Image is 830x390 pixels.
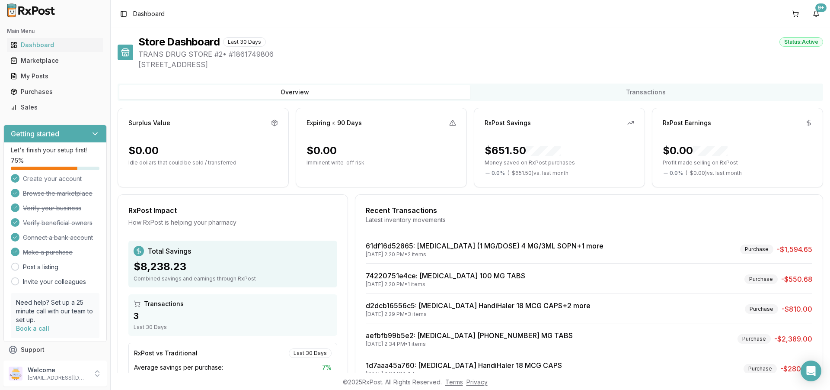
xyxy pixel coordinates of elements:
div: Last 30 Days [223,37,266,47]
div: Status: Active [779,37,823,47]
span: ( - $0.00 ) vs. last month [686,170,742,177]
a: Marketplace [7,53,103,68]
div: RxPost Impact [128,205,337,216]
span: Verify beneficial owners [23,219,93,227]
span: Average savings per purchase: [134,363,223,372]
button: Transactions [470,85,821,99]
div: Purchases [10,87,100,96]
span: Transactions [144,300,184,308]
div: Sales [10,103,100,112]
button: Sales [3,100,107,114]
a: 74220751e4ce: [MEDICAL_DATA] 100 MG TABS [366,271,525,280]
a: Dashboard [7,37,103,53]
span: Make a purchase [23,248,73,257]
span: 0.0 % [492,170,505,177]
span: -$1,594.65 [777,244,812,255]
div: Last 30 Days [134,324,332,331]
a: Privacy [466,378,488,386]
div: RxPost Savings [485,119,531,127]
div: Combined savings and earnings through RxPost [134,275,332,282]
div: RxPost vs Traditional [134,349,198,358]
div: $0.00 [306,144,337,158]
span: Verify your business [23,204,81,213]
button: Support [3,342,107,358]
h2: Main Menu [7,28,103,35]
p: Profit made selling on RxPost [663,159,812,166]
div: [DATE] 2:20 PM • 2 items [366,251,603,258]
span: TRANS DRUG STORE #2 • # 1861749806 [138,49,823,59]
div: Dashboard [10,41,100,49]
img: User avatar [9,367,22,380]
button: Marketplace [3,54,107,68]
span: ( - $651.50 ) vs. last month [508,170,568,177]
div: 9+ [815,3,827,12]
div: 3 [134,310,332,322]
span: [STREET_ADDRESS] [138,59,823,70]
div: Recent Transactions [366,205,812,216]
div: Expiring ≤ 90 Days [306,119,362,127]
div: Purchase [745,304,778,314]
a: Post a listing [23,263,58,271]
div: Marketplace [10,56,100,65]
a: Invite your colleagues [23,277,86,286]
div: $0.00 [128,144,159,158]
span: 0.0 % [670,170,683,177]
h1: Store Dashboard [138,35,220,49]
a: d2dcb16556c5: [MEDICAL_DATA] HandiHaler 18 MCG CAPS+2 more [366,301,591,310]
a: 61df16d52865: [MEDICAL_DATA] (1 MG/DOSE) 4 MG/3ML SOPN+1 more [366,242,603,250]
a: My Posts [7,68,103,84]
p: Let's finish your setup first! [11,146,99,155]
p: Money saved on RxPost purchases [485,159,634,166]
div: Last 30 Days [289,348,332,358]
div: $8,238.23 [134,260,332,274]
button: Overview [119,85,470,99]
div: [DATE] 2:34 PM • 1 items [366,371,562,377]
p: Welcome [28,366,88,374]
span: Connect a bank account [23,233,93,242]
span: Browse the marketplace [23,189,93,198]
span: Create your account [23,174,82,183]
div: Open Intercom Messenger [801,361,821,381]
button: Purchases [3,85,107,99]
p: [EMAIL_ADDRESS][DOMAIN_NAME] [28,374,88,381]
div: Surplus Value [128,119,170,127]
div: Purchase [737,334,771,344]
div: [DATE] 2:34 PM • 1 items [366,341,573,348]
nav: breadcrumb [133,10,165,18]
span: -$2,389.00 [774,334,812,344]
a: Terms [445,378,463,386]
button: My Posts [3,69,107,83]
span: 75 % [11,156,24,165]
a: 1d7aaa45a760: [MEDICAL_DATA] HandiHaler 18 MCG CAPS [366,361,562,370]
div: [DATE] 2:29 PM • 3 items [366,311,591,318]
div: How RxPost is helping your pharmacy [128,218,337,227]
p: Need help? Set up a 25 minute call with our team to set up. [16,298,94,324]
img: RxPost Logo [3,3,59,17]
span: Dashboard [133,10,165,18]
h3: Getting started [11,129,59,139]
span: -$810.00 [782,304,812,314]
div: $651.50 [485,144,561,158]
div: Purchase [740,245,773,254]
a: Book a call [16,325,49,332]
span: Total Savings [147,246,191,256]
a: aefbfb99b5e2: [MEDICAL_DATA] [PHONE_NUMBER] MG TABS [366,331,573,340]
button: Dashboard [3,38,107,52]
span: 7 % [322,363,332,372]
div: [DATE] 2:20 PM • 1 items [366,281,525,288]
p: Imminent write-off risk [306,159,456,166]
button: 9+ [809,7,823,21]
div: Latest inventory movements [366,216,812,224]
div: Purchase [744,274,778,284]
span: -$550.68 [781,274,812,284]
a: Purchases [7,84,103,100]
div: My Posts [10,72,100,81]
p: Idle dollars that could be sold / transferred [128,159,278,166]
span: -$280.00 [780,364,812,374]
div: Purchase [744,364,777,374]
div: $0.00 [663,144,728,158]
a: Sales [7,100,103,115]
div: RxPost Earnings [663,119,711,127]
